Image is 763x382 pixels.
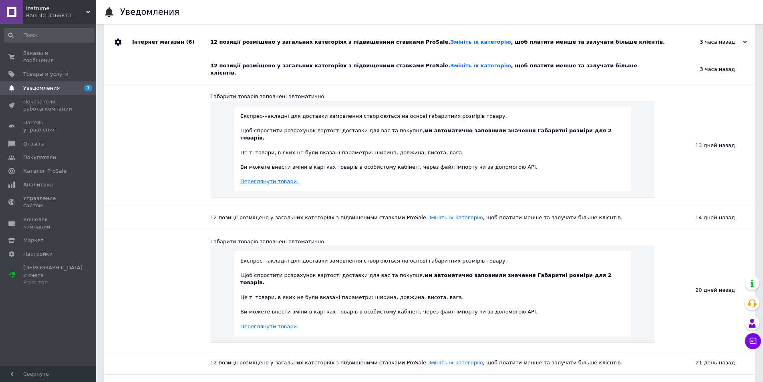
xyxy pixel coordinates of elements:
span: Заказы и сообщения [23,50,74,64]
div: Експрес-накладні для доставки замовлення створюються на основі габаритних розмірів товару. Щоб сп... [240,257,625,330]
b: ми автоматично заповнили значення Габаритні розміри для 2 товарів. [240,272,612,285]
div: Експрес-накладні для доставки замовлення створюються на основі габаритних розмірів товару. Щоб сп... [240,113,625,186]
h1: Уведомления [120,7,179,17]
span: Показатели работы компании [23,98,74,113]
span: (6) [186,39,194,45]
div: 20 дней назад [655,230,755,351]
span: Панель управления [23,119,74,133]
span: Управление сайтом [23,195,74,209]
div: Ваш ID: 3366873 [26,12,96,19]
span: Уведомления [23,85,60,92]
div: Габарити товарів заповнені автоматично [210,93,655,100]
div: 3 часа назад [667,38,747,46]
span: Кошелек компании [23,216,74,230]
div: 12 позиції розміщено у загальних категоріях з підвищеними ставками ProSale. , щоб платити менше т... [210,62,655,77]
div: Габарити товарів заповнені автоматично [210,238,655,245]
span: Аналитика [23,181,53,188]
a: Змініть їх категорію [428,214,483,220]
a: Переглянути товари. [240,323,298,329]
span: Настройки [23,251,52,258]
div: Prom топ [23,279,83,286]
button: Чат с покупателем [745,333,761,349]
div: 21 день назад [655,351,755,374]
div: 3 часа назад [655,54,755,85]
div: 12 позиції розміщено у загальних категоріях з підвищеними ставками ProSale. , щоб платити менше т... [210,359,655,366]
a: Змініть їх категорію [450,39,511,45]
a: Змініть їх категорію [450,63,511,69]
div: 12 позиції розміщено у загальних категоріях з підвищеними ставками ProSale. , щоб платити менше т... [210,214,655,221]
span: [DEMOGRAPHIC_DATA] и счета [23,264,83,286]
input: Поиск [4,28,95,42]
span: Отзывы [23,140,44,148]
span: Instrume [26,5,86,12]
div: Інтернет магазин [132,30,210,54]
span: Каталог ProSale [23,168,66,175]
div: 14 дней назад [655,206,755,229]
span: Товары и услуги [23,71,68,78]
b: ми автоматично заповнили значення Габаритні розміри для 2 товарів. [240,127,612,141]
div: 13 дней назад [655,85,755,206]
div: 12 позиції розміщено у загальних категоріях з підвищеними ставками ProSale. , щоб платити менше т... [210,38,667,46]
span: Покупатели [23,154,56,161]
span: 1 [84,85,92,91]
a: Переглянути товари. [240,178,298,184]
a: Змініть їх категорію [428,360,483,366]
span: Маркет [23,237,44,244]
